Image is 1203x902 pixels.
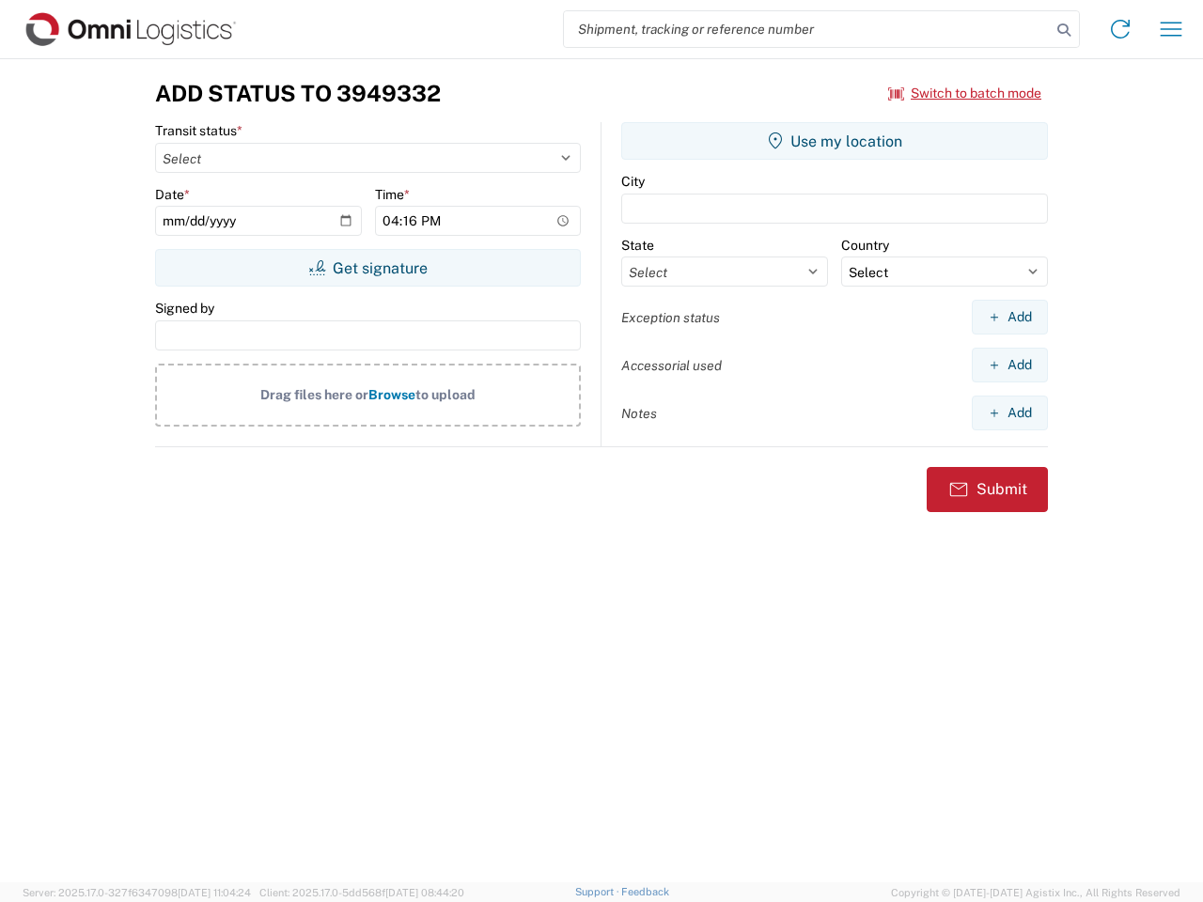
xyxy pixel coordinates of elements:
[841,237,889,254] label: Country
[385,887,464,898] span: [DATE] 08:44:20
[155,249,581,287] button: Get signature
[23,887,251,898] span: Server: 2025.17.0-327f6347098
[260,387,368,402] span: Drag files here or
[564,11,1051,47] input: Shipment, tracking or reference number
[178,887,251,898] span: [DATE] 11:04:24
[972,348,1048,382] button: Add
[621,886,669,897] a: Feedback
[368,387,415,402] span: Browse
[972,300,1048,334] button: Add
[415,387,476,402] span: to upload
[621,357,722,374] label: Accessorial used
[927,467,1048,512] button: Submit
[621,122,1048,160] button: Use my location
[891,884,1180,901] span: Copyright © [DATE]-[DATE] Agistix Inc., All Rights Reserved
[621,309,720,326] label: Exception status
[155,122,242,139] label: Transit status
[155,186,190,203] label: Date
[621,405,657,422] label: Notes
[621,237,654,254] label: State
[155,80,441,107] h3: Add Status to 3949332
[888,78,1041,109] button: Switch to batch mode
[155,300,214,317] label: Signed by
[375,186,410,203] label: Time
[259,887,464,898] span: Client: 2025.17.0-5dd568f
[972,396,1048,430] button: Add
[575,886,622,897] a: Support
[621,173,645,190] label: City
